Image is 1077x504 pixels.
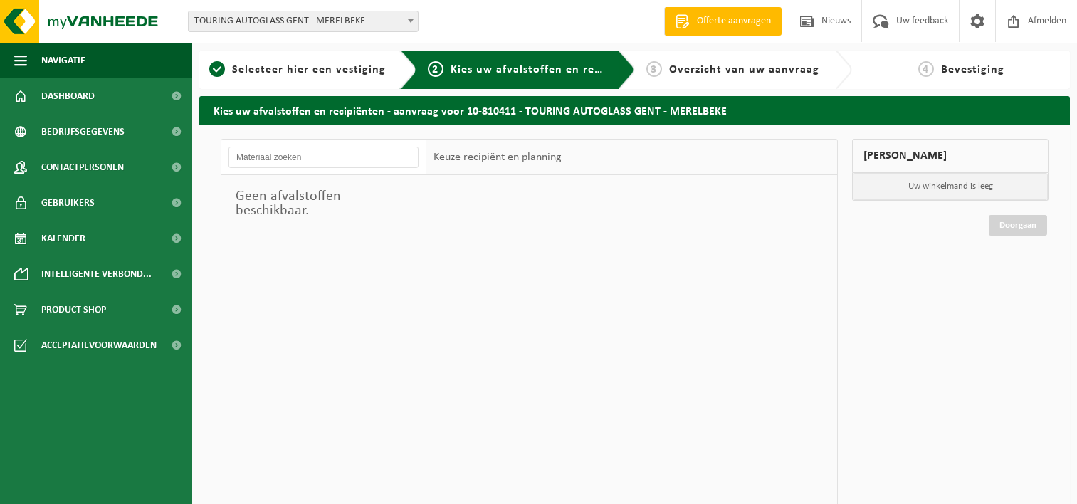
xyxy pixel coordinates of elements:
div: [PERSON_NAME] [852,139,1049,173]
span: Selecteer hier een vestiging [232,64,386,75]
div: Geen afvalstoffen beschikbaar. [221,175,426,232]
span: Kalender [41,221,85,256]
span: 4 [918,61,934,77]
span: Acceptatievoorwaarden [41,327,157,363]
span: Offerte aanvragen [693,14,774,28]
a: Offerte aanvragen [664,7,782,36]
span: Intelligente verbond... [41,256,152,292]
span: Kies uw afvalstoffen en recipiënten [451,64,646,75]
h2: Kies uw afvalstoffen en recipiënten - aanvraag voor 10-810411 - TOURING AUTOGLASS GENT - MERELBEKE [199,96,1070,124]
div: Keuze recipiënt en planning [426,140,569,175]
input: Materiaal zoeken [228,147,419,168]
span: Bevestiging [941,64,1004,75]
span: Contactpersonen [41,149,124,185]
p: Uw winkelmand is leeg [853,173,1048,200]
span: Product Shop [41,292,106,327]
span: 3 [646,61,662,77]
span: 1 [209,61,225,77]
span: TOURING AUTOGLASS GENT - MERELBEKE [189,11,418,31]
span: 2 [428,61,443,77]
span: Navigatie [41,43,85,78]
span: Dashboard [41,78,95,114]
span: Gebruikers [41,185,95,221]
a: Doorgaan [989,215,1047,236]
a: 1Selecteer hier een vestiging [206,61,389,78]
span: TOURING AUTOGLASS GENT - MERELBEKE [188,11,419,32]
span: Overzicht van uw aanvraag [669,64,819,75]
span: Bedrijfsgegevens [41,114,125,149]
